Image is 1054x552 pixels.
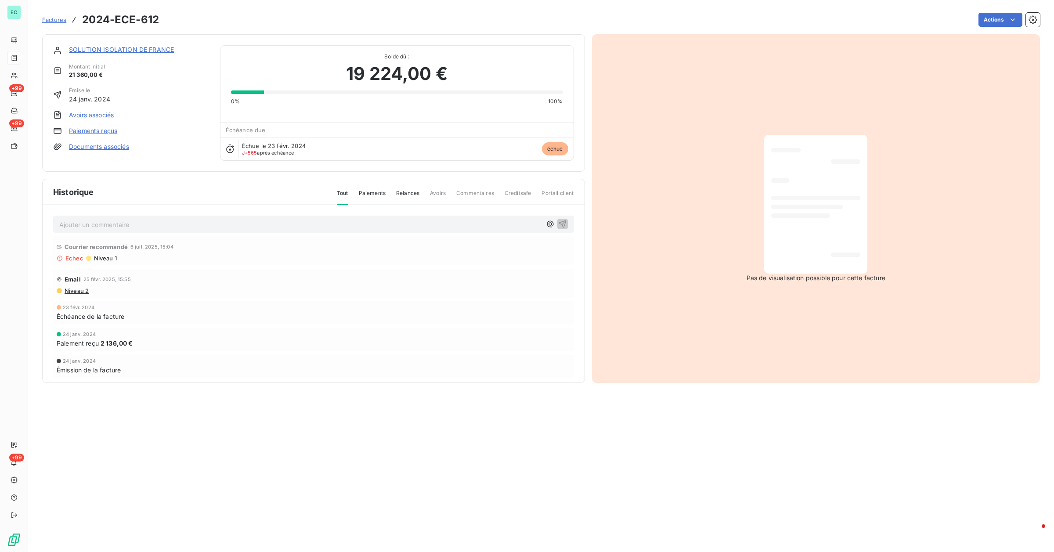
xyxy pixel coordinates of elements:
span: Portail client [541,189,574,204]
a: Factures [42,15,66,24]
span: Relances [396,189,419,204]
span: 19 224,00 € [346,61,448,87]
span: Tout [337,189,348,205]
span: 0% [231,97,240,105]
span: Factures [42,16,66,23]
span: 2 136,00 € [101,339,133,348]
span: Paiements [359,189,386,204]
span: 24 janv. 2024 [63,358,96,364]
span: Émise le [69,87,110,94]
div: EC [7,5,21,19]
iframe: Intercom live chat [1024,522,1045,543]
span: Échue le 23 févr. 2024 [242,142,306,149]
h3: 2024-ECE-612 [82,12,159,28]
span: Courrier recommandé [65,243,128,250]
span: +99 [9,454,24,462]
span: après échéance [242,150,294,155]
span: Échéance due [226,126,266,133]
button: Actions [978,13,1022,27]
span: Email [65,276,81,283]
span: Commentaires [456,189,494,204]
span: Pas de visualisation possible pour cette facture [747,274,885,282]
span: +99 [9,84,24,92]
span: 24 janv. 2024 [63,332,96,337]
span: Montant initial [69,63,105,71]
span: Avoirs [430,189,446,204]
span: Echec [65,255,83,262]
a: SOLUTION ISOLATION DE FRANCE [69,46,174,53]
span: Solde dû : [231,53,563,61]
span: 24 janv. 2024 [69,94,110,104]
span: Émission de la facture [57,365,121,375]
img: Logo LeanPay [7,533,21,547]
a: Avoirs associés [69,111,114,119]
span: échue [542,142,568,155]
span: Historique [53,186,94,198]
span: Échéance de la facture [57,312,124,321]
a: Documents associés [69,142,129,151]
span: Creditsafe [505,189,531,204]
span: 6 juil. 2025, 15:04 [130,244,173,249]
span: +99 [9,119,24,127]
span: 23 févr. 2024 [63,305,94,310]
span: 25 févr. 2025, 15:55 [83,277,131,282]
span: Paiement reçu [57,339,99,348]
a: Paiements reçus [69,126,117,135]
span: 100% [548,97,563,105]
span: Niveau 2 [64,287,89,294]
span: Niveau 1 [93,255,117,262]
span: J+565 [242,150,257,156]
span: 21 360,00 € [69,71,105,79]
